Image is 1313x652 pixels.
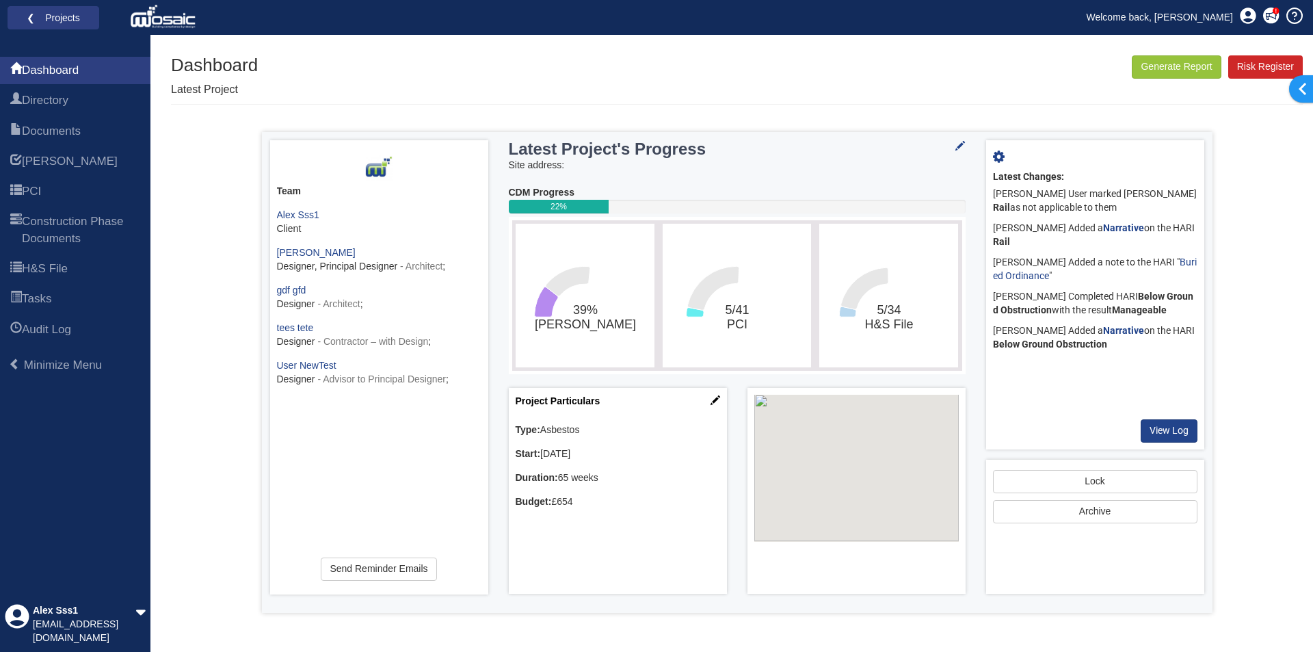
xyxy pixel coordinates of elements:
[277,247,356,258] a: [PERSON_NAME]
[1103,325,1144,336] a: Narrative
[10,124,22,140] span: Documents
[10,261,22,278] span: H&S File
[516,472,558,483] b: Duration:
[321,558,436,581] a: Send Reminder Emails
[993,170,1197,184] div: Latest Changes:
[1228,55,1303,79] a: Risk Register
[865,317,914,331] tspan: H&S File
[22,322,71,338] span: Audit Log
[9,358,21,370] span: Minimize Menu
[10,322,22,339] span: Audit Log
[10,214,22,248] span: Construction Phase Documents
[509,159,966,172] div: Site address:
[993,202,1010,213] b: Rail
[277,246,481,274] div: ;
[1076,7,1243,27] a: Welcome back, [PERSON_NAME]
[10,93,22,109] span: Directory
[277,284,481,311] div: ;
[865,303,914,331] text: 5/34
[33,604,135,618] div: Alex Sss1
[516,471,720,485] div: 65 weeks
[516,495,720,509] div: £654
[725,303,749,331] text: 5/41
[277,209,319,220] a: Alex Sss1
[10,184,22,200] span: PCI
[171,55,258,75] h1: Dashboard
[993,257,1197,281] a: Buried Ordinance
[22,92,68,109] span: Directory
[277,185,481,198] div: Team
[519,227,651,364] svg: 39%​HARI
[22,261,68,277] span: H&S File
[22,213,140,247] span: Construction Phase Documents
[993,236,1010,247] b: Rail
[5,604,29,645] div: Profile
[22,62,79,79] span: Dashboard
[277,322,314,333] a: tees tete
[277,336,315,347] span: Designer
[10,154,22,170] span: HARI
[516,423,720,437] div: Asbestos
[747,388,966,594] div: Project Location
[1141,419,1197,443] a: View Log
[993,291,1193,315] b: Below Ground Obstruction
[516,496,552,507] b: Budget:
[277,374,315,384] span: Designer
[317,336,428,347] span: - Contractor – with Design
[509,140,886,158] h3: Latest Project's Progress
[130,3,199,31] img: logo_white.png
[400,261,442,272] span: - Architect
[993,184,1197,218] div: [PERSON_NAME] User marked [PERSON_NAME] as not applicable to them
[171,82,258,98] p: Latest Project
[277,223,302,234] span: Client
[509,186,966,200] div: CDM Progress
[22,123,81,140] span: Documents
[317,298,360,309] span: - Architect
[317,374,446,384] span: - Advisor to Principal Designer
[509,200,609,213] div: 22%
[993,287,1197,321] div: [PERSON_NAME] Completed HARI with the result
[993,321,1197,355] div: [PERSON_NAME] Added a on the HARI
[277,298,315,309] span: Designer
[993,218,1197,252] div: [PERSON_NAME] Added a on the HARI
[993,500,1197,523] button: Archive
[22,183,41,200] span: PCI
[16,9,90,27] a: ❮ Projects
[727,317,747,331] tspan: PCI
[33,618,135,645] div: [EMAIL_ADDRESS][DOMAIN_NAME]
[22,153,118,170] span: HARI
[516,424,540,435] b: Type:
[22,291,51,307] span: Tasks
[277,285,306,296] a: gdf gfd
[534,303,635,332] text: 39%
[823,227,955,364] svg: 5/34​H&S File
[277,359,481,387] div: ;
[277,261,398,272] span: Designer, Principal Designer
[277,360,336,371] a: User NewTest
[10,291,22,308] span: Tasks
[10,63,22,79] span: Dashboard
[993,470,1197,493] a: Lock
[516,395,600,406] a: Project Particulars
[516,448,541,459] b: Start:
[1103,222,1144,233] a: Narrative
[24,358,102,371] span: Minimize Menu
[993,339,1107,350] b: Below Ground Obstruction
[365,154,393,181] img: Z
[993,252,1197,287] div: [PERSON_NAME] Added a note to the HARI " "
[1112,304,1167,315] b: Manageable
[666,227,808,364] svg: 5/41​PCI
[277,322,481,349] div: ;
[516,447,720,461] div: [DATE]
[1132,55,1221,79] button: Generate Report
[534,317,635,332] tspan: [PERSON_NAME]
